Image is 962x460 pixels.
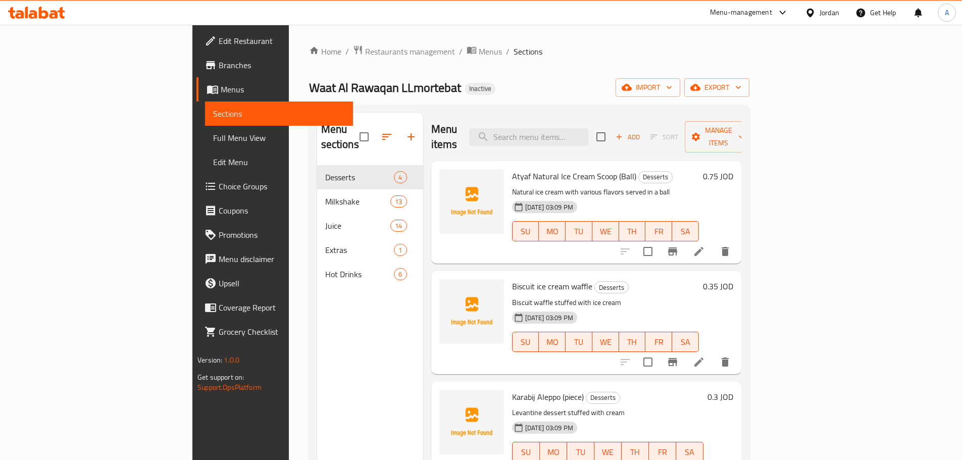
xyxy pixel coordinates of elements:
button: SU [512,332,539,352]
span: Desserts [325,171,394,183]
span: Desserts [595,282,628,293]
span: 14 [391,221,406,231]
button: Manage items [685,121,752,152]
span: 6 [394,270,406,279]
button: SA [672,332,699,352]
span: MO [543,224,562,239]
h2: Menu items [431,122,458,152]
span: Menus [221,83,345,95]
span: [DATE] 03:09 PM [521,423,577,433]
span: Manage items [693,124,744,149]
span: Version: [197,353,222,367]
div: Juice14 [317,214,423,238]
button: TU [566,332,592,352]
span: SA [676,335,695,349]
a: Support.OpsPlatform [197,381,262,394]
div: items [390,195,407,208]
h6: 0.75 JOD [703,169,733,183]
span: 4 [394,173,406,182]
span: SA [680,445,699,459]
span: Menu disclaimer [219,253,345,265]
a: Sections [205,101,353,126]
span: Inactive [465,84,495,93]
span: Full Menu View [213,132,345,144]
span: 13 [391,197,406,207]
a: Grocery Checklist [196,320,353,344]
a: Edit Restaurant [196,29,353,53]
span: Edit Restaurant [219,35,345,47]
span: Restaurants management [365,45,455,58]
span: export [692,81,741,94]
div: Jordan [820,7,839,18]
p: Levantine dessert stuffed with cream [512,406,703,419]
div: items [390,220,407,232]
span: Waat Al Rawaqan LLmortebat [309,76,461,99]
button: TU [566,221,592,241]
h6: 0.35 JOD [703,279,733,293]
span: Edit Menu [213,156,345,168]
span: Coupons [219,205,345,217]
button: Branch-specific-item [661,350,685,374]
a: Coupons [196,198,353,223]
button: export [684,78,749,97]
span: Select to update [637,241,659,262]
button: TH [619,332,646,352]
button: delete [713,350,737,374]
p: Biscuit waffle stuffed with ice cream [512,296,699,309]
p: Natural ice cream with various flavors served in a ball [512,186,699,198]
span: Biscuit ice cream waffle [512,279,592,294]
span: Add item [612,129,644,145]
span: TH [623,224,642,239]
span: TH [626,445,645,459]
a: Upsell [196,271,353,295]
div: Desserts [594,281,629,293]
img: Karabij Aleppo (piece) [439,390,504,454]
img: Biscuit ice cream waffle [439,279,504,344]
li: / [459,45,463,58]
span: SU [517,335,535,349]
div: Extras1 [317,238,423,262]
div: Menu-management [710,7,772,19]
span: TU [571,445,590,459]
span: WE [596,224,615,239]
div: Hot Drinks6 [317,262,423,286]
span: [DATE] 03:09 PM [521,313,577,323]
span: 1 [394,245,406,255]
span: TU [570,224,588,239]
span: import [624,81,672,94]
a: Menus [467,45,502,58]
div: items [394,244,407,256]
div: Milkshake13 [317,189,423,214]
span: Sort sections [375,125,399,149]
div: Desserts4 [317,165,423,189]
span: Sections [514,45,542,58]
span: MO [543,335,562,349]
span: TH [623,335,642,349]
a: Edit Menu [205,150,353,174]
span: Atyaf Natural Ice Cream Scoop (Ball) [512,169,636,184]
button: MO [539,332,566,352]
span: Extras [325,244,394,256]
div: Desserts [586,392,620,404]
a: Restaurants management [353,45,455,58]
span: Menus [479,45,502,58]
span: Select to update [637,351,659,373]
nav: breadcrumb [309,45,749,58]
button: FR [645,332,672,352]
span: Select section first [644,129,685,145]
span: FR [649,335,668,349]
span: SU [517,224,535,239]
span: TU [570,335,588,349]
div: Desserts [638,171,673,183]
button: MO [539,221,566,241]
span: Choice Groups [219,180,345,192]
span: Hot Drinks [325,268,394,280]
span: Milkshake [325,195,391,208]
div: items [394,268,407,280]
span: WE [598,445,618,459]
span: Grocery Checklist [219,326,345,338]
button: FR [645,221,672,241]
span: Promotions [219,229,345,241]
